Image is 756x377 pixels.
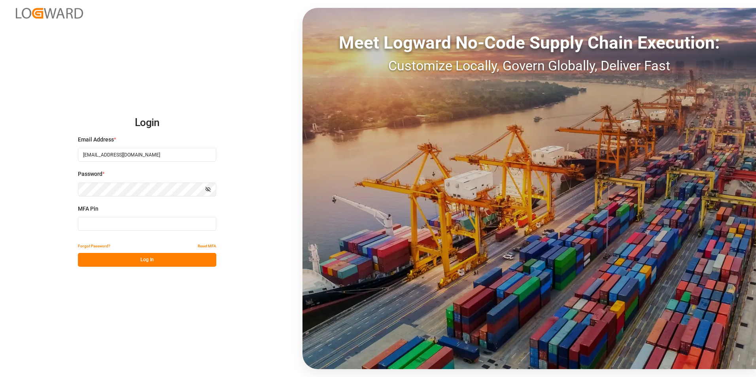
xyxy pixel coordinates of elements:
div: Meet Logward No-Code Supply Chain Execution: [302,30,756,56]
button: Reset MFA [198,239,216,253]
img: Logward_new_orange.png [16,8,83,19]
span: MFA Pin [78,205,98,213]
span: Email Address [78,136,114,144]
span: Password [78,170,102,178]
input: Enter your email [78,148,216,162]
button: Log In [78,253,216,267]
h2: Login [78,110,216,136]
button: Forgot Password? [78,239,110,253]
div: Customize Locally, Govern Globally, Deliver Fast [302,56,756,76]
